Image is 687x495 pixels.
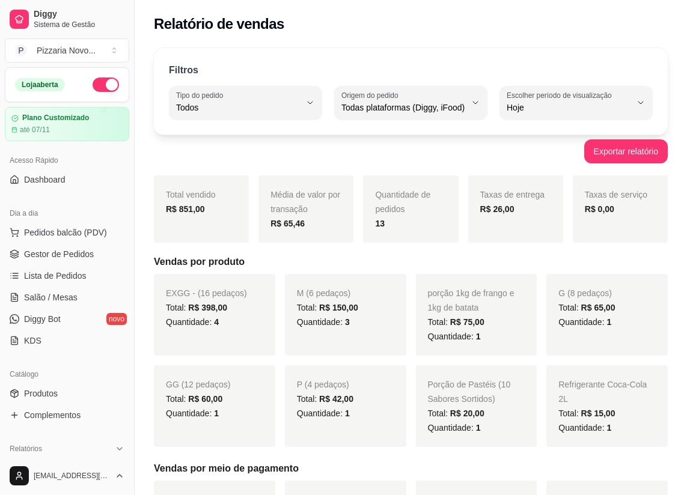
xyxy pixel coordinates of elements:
[166,408,219,418] span: Quantidade:
[5,204,129,223] div: Dia a dia
[22,114,89,123] article: Plano Customizado
[169,86,322,120] button: Tipo do pedidoTodos
[24,409,81,421] span: Complementos
[176,102,301,114] span: Todos
[499,86,653,120] button: Escolher período de visualizaçãoHoje
[166,204,205,214] strong: R$ 851,00
[334,86,487,120] button: Origem do pedidoTodas plataformas (Diggy, iFood)
[341,102,466,114] span: Todas plataformas (Diggy, iFood)
[480,190,545,199] span: Taxas de entrega
[606,317,611,327] span: 1
[345,408,350,418] span: 1
[24,270,87,282] span: Lista de Pedidos
[585,204,614,214] strong: R$ 0,00
[5,384,129,403] a: Produtos
[166,190,216,199] span: Total vendido
[5,223,129,242] button: Pedidos balcão (PDV)
[375,219,385,228] strong: 13
[5,170,129,189] a: Dashboard
[345,317,350,327] span: 3
[5,107,129,141] a: Plano Customizadoaté 07/11
[297,288,350,298] span: M (6 pedaços)
[428,423,481,433] span: Quantidade:
[24,335,41,347] span: KDS
[34,9,124,20] span: Diggy
[558,380,647,404] span: Refrigerante Coca-Cola 2L
[169,63,198,77] p: Filtros
[20,125,50,135] article: até 07/11
[93,77,119,92] button: Alterar Status
[15,78,65,91] div: Loja aberta
[154,14,284,34] h2: Relatório de vendas
[270,190,340,214] span: Média de valor por transação
[5,244,129,264] a: Gestor de Pedidos
[297,394,353,404] span: Total:
[581,408,615,418] span: R$ 15,00
[5,331,129,350] a: KDS
[214,317,219,327] span: 4
[5,365,129,384] div: Catálogo
[154,255,668,269] h5: Vendas por produto
[176,90,227,100] label: Tipo do pedido
[558,408,615,418] span: Total:
[558,317,611,327] span: Quantidade:
[10,444,42,454] span: Relatórios
[480,204,514,214] strong: R$ 26,00
[5,151,129,170] div: Acesso Rápido
[476,332,481,341] span: 1
[428,332,481,341] span: Quantidade:
[558,423,611,433] span: Quantidade:
[24,387,58,399] span: Produtos
[188,394,222,404] span: R$ 60,00
[154,461,668,476] h5: Vendas por meio de pagamento
[166,317,219,327] span: Quantidade:
[428,380,511,404] span: Porção de Pastéis (10 Sabores Sortidos)
[24,313,61,325] span: Diggy Bot
[5,5,129,34] a: DiggySistema de Gestão
[166,303,227,312] span: Total:
[24,248,94,260] span: Gestor de Pedidos
[5,461,129,490] button: [EMAIL_ADDRESS][DOMAIN_NAME]
[584,139,668,163] button: Exportar relatório
[341,90,402,100] label: Origem do pedido
[558,303,615,312] span: Total:
[297,317,350,327] span: Quantidade:
[15,44,27,56] span: P
[34,20,124,29] span: Sistema de Gestão
[606,423,611,433] span: 1
[476,423,481,433] span: 1
[428,317,484,327] span: Total:
[507,102,631,114] span: Hoje
[450,408,484,418] span: R$ 20,00
[166,380,230,389] span: GG (12 pedaços)
[507,90,615,100] label: Escolher período de visualização
[450,317,484,327] span: R$ 75,00
[24,226,107,238] span: Pedidos balcão (PDV)
[5,309,129,329] a: Diggy Botnovo
[5,38,129,62] button: Select a team
[428,408,484,418] span: Total:
[297,380,349,389] span: P (4 pedaços)
[297,303,358,312] span: Total:
[428,288,514,312] span: porção 1kg de frango e 1kg de batata
[319,394,353,404] span: R$ 42,00
[166,288,247,298] span: EXGG - (16 pedaços)
[37,44,96,56] div: Pizzaria Novo ...
[297,408,350,418] span: Quantidade:
[5,288,129,307] a: Salão / Mesas
[34,471,110,481] span: [EMAIL_ADDRESS][DOMAIN_NAME]
[585,190,647,199] span: Taxas de serviço
[375,190,430,214] span: Quantidade de pedidos
[270,219,305,228] strong: R$ 65,46
[188,303,227,312] span: R$ 398,00
[319,303,358,312] span: R$ 150,00
[5,266,129,285] a: Lista de Pedidos
[558,288,612,298] span: G (8 pedaços)
[581,303,615,312] span: R$ 65,00
[166,394,222,404] span: Total:
[5,405,129,425] a: Complementos
[24,291,78,303] span: Salão / Mesas
[24,174,66,186] span: Dashboard
[214,408,219,418] span: 1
